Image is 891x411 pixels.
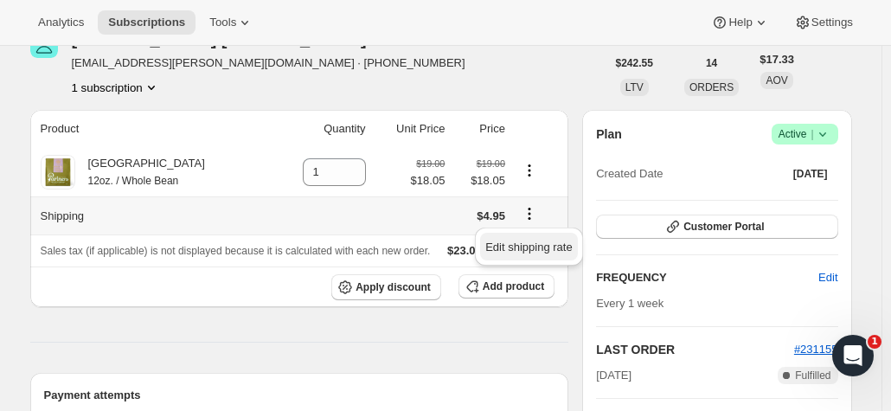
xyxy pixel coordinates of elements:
a: #231155 [794,343,838,356]
span: Customer Portal [683,220,764,234]
span: $23.00 [447,244,482,257]
span: [DATE] [793,167,828,181]
button: Tools [199,10,264,35]
span: Edit shipping rate [485,241,572,254]
iframe: Intercom live chat [832,335,874,376]
h2: Plan [596,125,622,143]
span: Fulfilled [795,369,830,382]
th: Quantity [272,110,370,148]
span: Analytics [38,16,84,29]
span: $18.05 [411,172,445,189]
span: Sales tax (if applicable) is not displayed because it is calculated with each new order. [41,245,431,257]
th: Product [30,110,272,148]
button: Subscriptions [98,10,196,35]
button: Analytics [28,10,94,35]
span: 1 [868,335,881,349]
button: 14 [695,51,728,75]
span: Every 1 week [596,297,663,310]
span: [EMAIL_ADDRESS][PERSON_NAME][DOMAIN_NAME] · [PHONE_NUMBER] [72,55,465,72]
span: Settings [811,16,853,29]
div: [PERSON_NAME] [PERSON_NAME] [72,30,388,48]
span: Help [728,16,752,29]
th: Unit Price [371,110,451,148]
button: Apply discount [331,274,441,300]
h2: LAST ORDER [596,341,794,358]
span: Active [779,125,831,143]
button: Customer Portal [596,215,837,239]
span: $242.55 [616,56,653,70]
small: 12oz. / Whole Bean [88,175,179,187]
button: [DATE] [783,162,838,186]
span: AOV [766,74,787,87]
span: $18.05 [455,172,505,189]
div: [GEOGRAPHIC_DATA] [75,155,205,189]
span: Created Date [596,165,663,183]
h2: FREQUENCY [596,269,818,286]
button: Product actions [72,79,160,96]
button: Help [701,10,779,35]
button: Edit [808,264,848,292]
button: Edit shipping rate [480,233,577,260]
button: Add product [458,274,554,299]
span: Tools [209,16,236,29]
span: Apply discount [356,280,431,294]
span: Subscriptions [108,16,185,29]
span: Add product [483,279,544,293]
button: Settings [784,10,863,35]
button: Product actions [516,161,543,180]
span: $17.33 [760,51,794,68]
img: product img [41,155,75,189]
h2: Payment attempts [44,387,555,404]
span: [DATE] [596,367,631,384]
span: | [811,127,813,141]
th: Price [450,110,510,148]
span: ORDERS [689,81,734,93]
button: Shipping actions [516,204,543,223]
span: $4.95 [477,209,505,222]
span: LTV [625,81,644,93]
small: $19.00 [477,158,505,169]
button: #231155 [794,341,838,358]
button: $242.55 [606,51,663,75]
th: Shipping [30,196,272,234]
span: 14 [706,56,717,70]
small: $19.00 [416,158,445,169]
span: Edit [818,269,837,286]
